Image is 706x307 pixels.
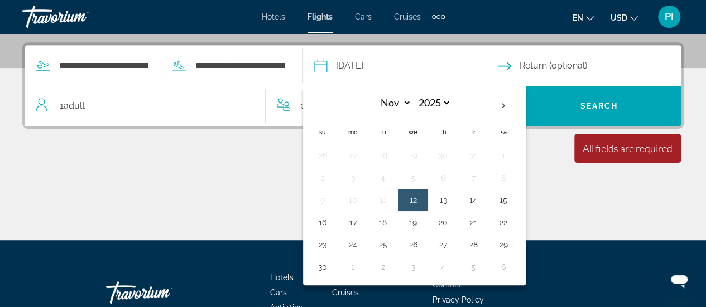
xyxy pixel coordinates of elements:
button: Day 16 [314,215,332,230]
button: Day 17 [344,215,362,230]
div: All fields are required [583,142,673,154]
button: Day 1 [344,259,362,275]
button: Day 15 [494,192,512,208]
button: User Menu [655,5,684,28]
button: Day 5 [464,259,482,275]
button: Day 29 [494,237,512,252]
button: Day 11 [374,192,392,208]
button: Next month [488,93,518,119]
button: Day 13 [434,192,452,208]
button: Day 4 [434,259,452,275]
span: en [573,13,583,22]
button: Day 4 [374,170,392,186]
button: Day 7 [464,170,482,186]
span: 1 [60,98,85,114]
button: Day 26 [404,237,422,252]
span: Search [580,101,618,110]
button: Change language [573,9,594,26]
button: Day 5 [404,170,422,186]
button: Day 30 [434,148,452,163]
a: Cars [355,12,372,21]
button: Day 26 [314,148,332,163]
button: Day 30 [314,259,332,275]
a: Flights [308,12,333,21]
div: Search widget [25,45,681,126]
span: USD [611,13,627,22]
button: Travelers: 1 adult, 0 children [25,86,517,126]
span: 0 [300,98,339,114]
button: Day 3 [344,170,362,186]
a: Privacy Policy [433,295,484,304]
span: Adult [64,100,85,111]
a: Travorium [22,2,134,31]
button: Day 28 [374,148,392,163]
button: Day 1 [494,148,512,163]
button: Day 20 [434,215,452,230]
button: Day 27 [344,148,362,163]
a: Cruises [332,288,359,297]
a: Hotels [270,273,294,282]
button: Change currency [611,9,638,26]
select: Select month [375,93,411,113]
button: Day 19 [404,215,422,230]
button: Day 2 [314,170,332,186]
button: Day 27 [434,237,452,252]
a: Hotels [262,12,285,21]
button: Day 18 [374,215,392,230]
button: Day 24 [344,237,362,252]
button: Search [517,86,681,126]
button: Day 10 [344,192,362,208]
button: Extra navigation items [432,8,445,26]
button: Day 29 [404,148,422,163]
button: Day 21 [464,215,482,230]
button: Day 25 [374,237,392,252]
button: Depart date: Nov 12, 2025 [314,46,498,86]
button: Day 9 [314,192,332,208]
button: Day 8 [494,170,512,186]
button: Day 12 [404,192,422,208]
select: Select year [415,93,451,113]
button: Day 14 [464,192,482,208]
button: Day 6 [434,170,452,186]
a: Cruises [394,12,421,21]
button: Day 6 [494,259,512,275]
span: PI [665,11,674,22]
a: Cars [270,288,287,297]
button: Return date [498,46,681,86]
button: Day 28 [464,237,482,252]
button: Day 3 [404,259,422,275]
button: Day 23 [314,237,332,252]
button: Day 2 [374,259,392,275]
button: Day 31 [464,148,482,163]
button: Day 22 [494,215,512,230]
iframe: Button to launch messaging window [661,262,697,298]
